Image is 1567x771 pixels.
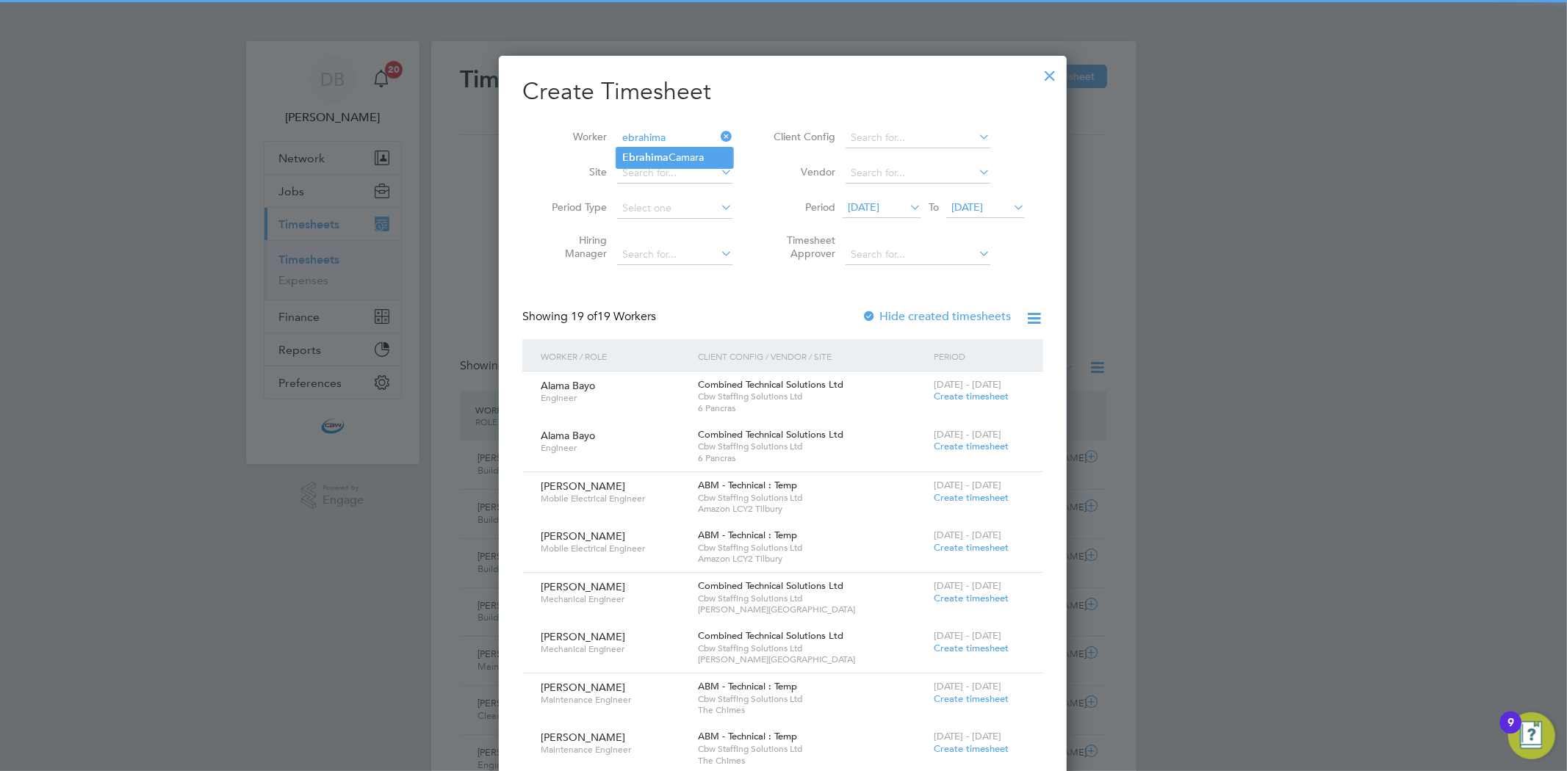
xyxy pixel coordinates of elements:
[541,543,687,554] span: Mobile Electrical Engineer
[698,492,926,504] span: Cbw Staffing Solutions Ltd
[934,692,1009,705] span: Create timesheet
[934,742,1009,755] span: Create timesheet
[541,392,687,404] span: Engineer
[698,654,926,665] span: [PERSON_NAME][GEOGRAPHIC_DATA]
[934,440,1009,452] span: Create timesheet
[934,642,1009,654] span: Create timesheet
[571,309,656,324] span: 19 Workers
[541,580,625,593] span: [PERSON_NAME]
[846,245,990,265] input: Search for...
[698,743,926,755] span: Cbw Staffing Solutions Ltd
[934,491,1009,504] span: Create timesheet
[934,479,1001,491] span: [DATE] - [DATE]
[698,553,926,565] span: Amazon LCY2 Tilbury
[541,630,625,643] span: [PERSON_NAME]
[698,452,926,464] span: 6 Pancras
[934,629,1001,642] span: [DATE] - [DATE]
[617,198,732,219] input: Select one
[934,730,1001,742] span: [DATE] - [DATE]
[930,339,1029,373] div: Period
[698,730,797,742] span: ABM - Technical : Temp
[1507,723,1514,742] div: 9
[698,579,843,592] span: Combined Technical Solutions Ltd
[934,529,1001,541] span: [DATE] - [DATE]
[541,593,687,605] span: Mechanical Engineer
[698,704,926,716] span: The Chimes
[541,529,625,543] span: [PERSON_NAME]
[924,198,943,217] span: To
[698,428,843,441] span: Combined Technical Solutions Ltd
[698,529,797,541] span: ABM - Technical : Temp
[541,694,687,706] span: Maintenance Engineer
[541,744,687,756] span: Maintenance Engineer
[541,130,607,143] label: Worker
[846,128,990,148] input: Search for...
[934,428,1001,441] span: [DATE] - [DATE]
[617,163,732,184] input: Search for...
[698,378,843,391] span: Combined Technical Solutions Ltd
[694,339,930,373] div: Client Config / Vendor / Site
[522,76,1043,107] h2: Create Timesheet
[541,643,687,655] span: Mechanical Engineer
[951,200,983,214] span: [DATE]
[769,130,835,143] label: Client Config
[698,593,926,604] span: Cbw Staffing Solutions Ltd
[522,309,659,325] div: Showing
[769,165,835,178] label: Vendor
[848,200,879,214] span: [DATE]
[862,309,1011,324] label: Hide created timesheets
[934,579,1001,592] span: [DATE] - [DATE]
[541,379,595,392] span: Alama Bayo
[698,629,843,642] span: Combined Technical Solutions Ltd
[698,503,926,515] span: Amazon LCY2 Tilbury
[541,442,687,454] span: Engineer
[698,604,926,615] span: [PERSON_NAME][GEOGRAPHIC_DATA]
[541,479,625,493] span: [PERSON_NAME]
[541,429,595,442] span: Alama Bayo
[622,151,669,164] b: Ebrahima
[698,542,926,554] span: Cbw Staffing Solutions Ltd
[698,479,797,491] span: ABM - Technical : Temp
[698,391,926,402] span: Cbw Staffing Solutions Ltd
[934,680,1001,692] span: [DATE] - [DATE]
[769,200,835,214] label: Period
[846,163,990,184] input: Search for...
[571,309,597,324] span: 19 of
[698,680,797,692] span: ABM - Technical : Temp
[617,128,732,148] input: Search for...
[698,441,926,452] span: Cbw Staffing Solutions Ltd
[934,592,1009,604] span: Create timesheet
[537,339,694,373] div: Worker / Role
[616,148,733,167] li: Camara
[541,200,607,214] label: Period Type
[698,642,926,654] span: Cbw Staffing Solutions Ltd
[698,402,926,414] span: 6 Pancras
[541,234,607,260] label: Hiring Manager
[934,378,1001,391] span: [DATE] - [DATE]
[698,755,926,767] span: The Chimes
[1508,712,1555,759] button: Open Resource Center, 9 new notifications
[934,541,1009,554] span: Create timesheet
[541,731,625,744] span: [PERSON_NAME]
[698,693,926,705] span: Cbw Staffing Solutions Ltd
[541,493,687,504] span: Mobile Electrical Engineer
[541,165,607,178] label: Site
[541,681,625,694] span: [PERSON_NAME]
[617,245,732,265] input: Search for...
[769,234,835,260] label: Timesheet Approver
[934,390,1009,402] span: Create timesheet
